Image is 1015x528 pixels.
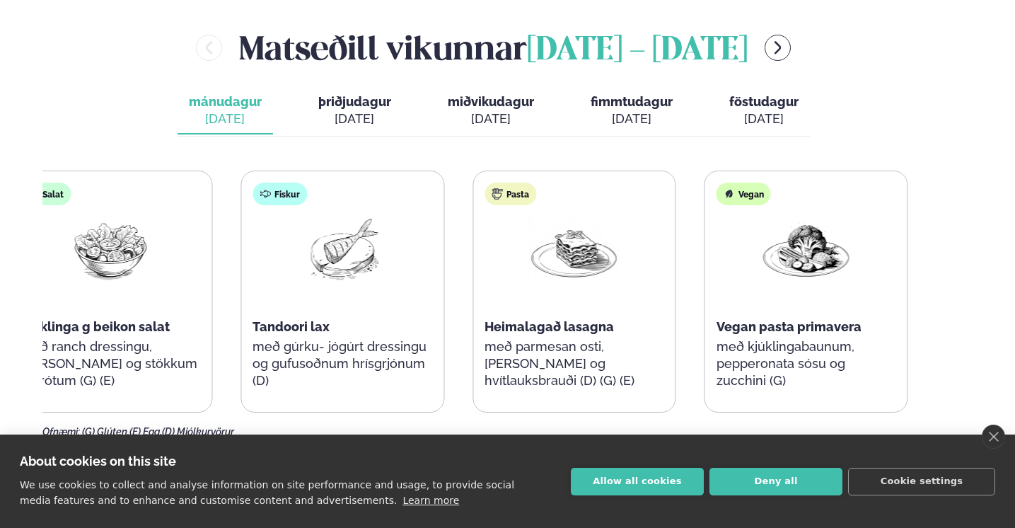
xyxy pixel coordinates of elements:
p: með parmesan osti, [PERSON_NAME] og hvítlauksbrauði (D) (G) (E) [485,338,664,389]
p: með ranch dressingu, [PERSON_NAME] og stökkum gulrótum (G) (E) [21,338,200,389]
img: Vegan.png [761,217,852,282]
div: [DATE] [318,110,391,127]
p: með kjúklingabaunum, pepperonata sósu og zucchini (G) [717,338,896,389]
p: með gúrku- jógúrt dressingu og gufusoðnum hrísgrjónum (D) [253,338,432,389]
span: Kjúklinga g beikon salat [21,319,170,334]
button: mánudagur [DATE] [178,88,273,134]
span: (D) Mjólkurvörur [162,426,234,437]
span: þriðjudagur [318,94,391,109]
div: Vegan [717,183,771,205]
span: miðvikudagur [448,94,534,109]
span: föstudagur [729,94,799,109]
span: fimmtudagur [591,94,673,109]
strong: About cookies on this site [20,454,176,469]
div: [DATE] [729,110,799,127]
img: pasta.svg [492,188,503,200]
img: Vegan.svg [724,188,735,200]
img: fish.svg [260,188,271,200]
button: Cookie settings [848,468,995,495]
button: þriðjudagur [DATE] [307,88,402,134]
button: menu-btn-left [196,35,222,61]
h2: Matseðill vikunnar [239,25,748,71]
button: fimmtudagur [DATE] [579,88,684,134]
a: close [982,425,1005,449]
div: Pasta [485,183,536,205]
div: [DATE] [448,110,534,127]
img: Fish.png [297,217,388,282]
div: [DATE] [189,110,262,127]
button: menu-btn-right [765,35,791,61]
span: Tandoori lax [253,319,330,334]
span: Heimalagað lasagna [485,319,614,334]
div: [DATE] [591,110,673,127]
span: Vegan pasta primavera [717,319,862,334]
button: Allow all cookies [571,468,704,495]
a: Learn more [402,495,459,506]
img: Lasagna.png [529,217,620,282]
span: (E) Egg, [129,426,162,437]
p: We use cookies to collect and analyse information on site performance and usage, to provide socia... [20,479,514,506]
img: Salad.png [65,217,156,282]
button: miðvikudagur [DATE] [436,88,545,134]
span: Ofnæmi: [42,426,80,437]
div: Fiskur [253,183,307,205]
div: Salat [21,183,71,205]
button: föstudagur [DATE] [718,88,810,134]
button: Deny all [709,468,842,495]
span: (G) Glúten, [82,426,129,437]
span: [DATE] - [DATE] [527,35,748,67]
span: mánudagur [189,94,262,109]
